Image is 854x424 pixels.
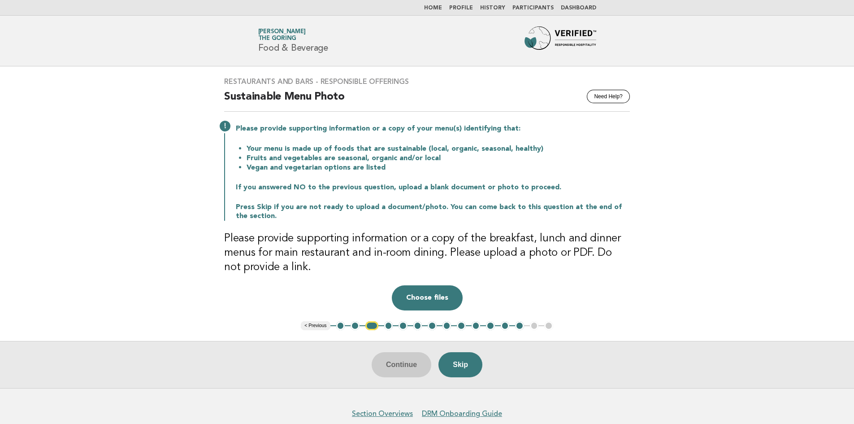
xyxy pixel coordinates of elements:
button: 7 [428,321,437,330]
img: Forbes Travel Guide [525,26,596,55]
h2: Sustainable Menu Photo [224,90,630,112]
button: 3 [365,321,378,330]
button: 10 [472,321,481,330]
a: DRM Onboarding Guide [422,409,502,418]
h1: Food & Beverage [258,29,328,52]
a: [PERSON_NAME]The Goring [258,29,306,41]
span: The Goring [258,36,297,42]
p: Please provide supporting information or a copy of your menu(s) identifying that: [236,124,630,133]
h3: Restaurants and Bars - Responsible Offerings [224,77,630,86]
a: Participants [512,5,554,11]
a: History [480,5,505,11]
button: Skip [438,352,482,377]
button: 12 [501,321,510,330]
a: Dashboard [561,5,596,11]
button: < Previous [301,321,330,330]
h3: Please provide supporting information or a copy of the breakfast, lunch and dinner menus for main... [224,232,630,275]
a: Home [424,5,442,11]
a: Section Overviews [352,409,413,418]
button: Need Help? [587,90,629,103]
li: Vegan and vegetarian options are listed [247,163,630,172]
li: Your menu is made up of foods that are sustainable (local, organic, seasonal, healthy) [247,144,630,153]
button: 9 [457,321,466,330]
li: Fruits and vegetables are seasonal, organic and/or local [247,153,630,163]
p: If you answered NO to the previous question, upload a blank document or photo to proceed. [236,183,630,192]
button: 1 [336,321,345,330]
button: 11 [486,321,495,330]
button: 4 [384,321,393,330]
a: Profile [449,5,473,11]
button: Choose files [392,285,463,310]
p: Press Skip if you are not ready to upload a document/photo. You can come back to this question at... [236,203,630,221]
button: 6 [413,321,422,330]
button: 2 [351,321,360,330]
button: 5 [399,321,407,330]
button: 13 [515,321,524,330]
button: 8 [442,321,451,330]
